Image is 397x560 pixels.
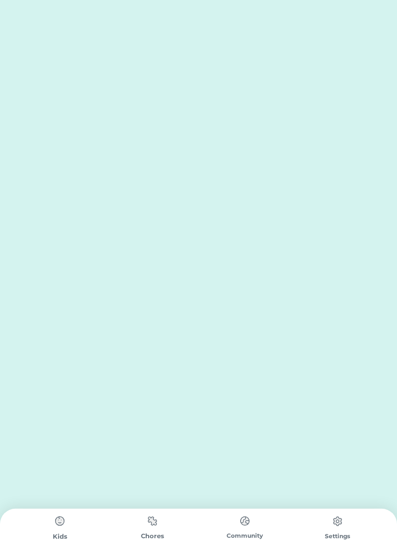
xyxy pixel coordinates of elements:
[14,532,106,542] div: Kids
[143,512,162,530] img: type%3Dchores%2C%20state%3Ddefault.svg
[235,512,255,530] img: type%3Dchores%2C%20state%3Ddefault.svg
[291,532,383,541] div: Settings
[328,512,347,531] img: type%3Dchores%2C%20state%3Ddefault.svg
[198,531,291,540] div: Community
[50,512,70,531] img: type%3Dchores%2C%20state%3Ddefault.svg
[106,531,198,541] div: Chores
